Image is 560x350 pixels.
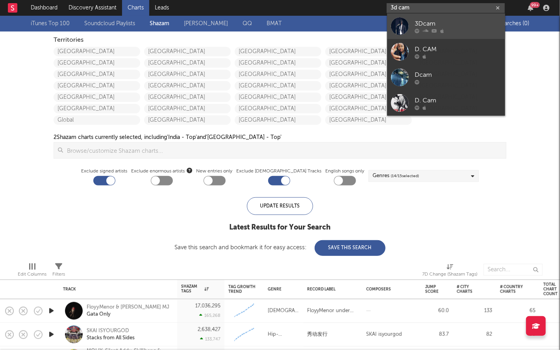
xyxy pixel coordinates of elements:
div: Filters [52,270,65,279]
a: [GEOGRAPHIC_DATA] [235,47,321,56]
div: 65 [500,306,536,316]
div: FloyyMenor under exclusive license to UnitedMasters LLC [307,306,358,316]
div: 秀动发行 [307,330,328,339]
a: [GEOGRAPHIC_DATA] [54,104,140,113]
div: 2,638,427 [198,327,221,332]
a: [GEOGRAPHIC_DATA] [325,81,412,91]
span: ( 14 / 15 selected) [391,171,419,181]
a: FloyyMenor & [PERSON_NAME] MJGata Only [87,304,169,318]
a: [GEOGRAPHIC_DATA] [144,47,231,56]
div: Shazam Tags [181,284,209,294]
label: Exclude signed artists [82,167,128,176]
div: Edit Columns [18,270,46,279]
div: Track [63,287,169,292]
div: 60.0 [425,306,449,316]
div: 165,268 [199,313,221,318]
div: Territories [54,35,506,45]
div: # City Charts [457,285,480,294]
a: [GEOGRAPHIC_DATA] [144,115,231,125]
div: Tag Growth Trend [228,285,256,294]
div: Update Results [247,197,313,215]
a: [GEOGRAPHIC_DATA] [144,93,231,102]
a: [GEOGRAPHIC_DATA] [235,58,321,68]
a: [GEOGRAPHIC_DATA] [235,104,321,113]
div: FloyyMenor & [PERSON_NAME] MJ [87,304,169,311]
div: 2 Shazam charts currently selected, including 'India - Top' and '[GEOGRAPHIC_DATA] - Top' [54,133,282,142]
div: 17,036,295 [195,304,221,309]
a: [GEOGRAPHIC_DATA] [235,70,321,79]
div: 133,747 [200,337,221,342]
div: 99 + [530,2,540,8]
a: [GEOGRAPHIC_DATA] [235,81,321,91]
span: Exclude enormous artists [132,167,193,176]
a: QQ [243,19,252,28]
div: Composers [366,287,414,292]
a: Soundcloud Playlists [84,19,135,28]
label: New entries only [197,167,233,176]
div: D. Cam [415,96,501,105]
button: 99+ [528,5,533,11]
div: 83.7 [425,330,449,339]
a: Global [54,115,140,125]
a: [PERSON_NAME] [184,19,228,28]
input: Browse/customize Shazam charts... [63,143,506,158]
div: 3Dcam [415,19,501,28]
a: [GEOGRAPHIC_DATA] [325,115,412,125]
a: [GEOGRAPHIC_DATA] [325,47,412,56]
a: iTunes Top 100 [31,19,70,28]
div: Save this search and bookmark it for easy access: [175,244,386,250]
a: D. Cam [387,90,505,116]
a: [GEOGRAPHIC_DATA] [235,115,321,125]
div: 60 [500,330,536,339]
a: [GEOGRAPHIC_DATA] [235,93,321,102]
a: [GEOGRAPHIC_DATA] [144,104,231,113]
div: # Country Charts [500,285,524,294]
a: [GEOGRAPHIC_DATA] [325,104,412,113]
input: Search... [484,264,543,276]
a: [GEOGRAPHIC_DATA] [325,70,412,79]
div: Gata Only [87,311,169,318]
a: [GEOGRAPHIC_DATA] [54,58,140,68]
div: Edit Columns [18,260,46,283]
div: Record Label [307,287,354,292]
div: Latest Results for Your Search [175,223,386,232]
label: English songs only [326,167,365,176]
button: Exclude enormous artists [187,167,193,174]
div: SKAI isyourgod [366,330,402,339]
a: [GEOGRAPHIC_DATA] [54,81,140,91]
a: [GEOGRAPHIC_DATA] [54,93,140,102]
div: 82 [457,330,492,339]
div: 7D Change (Shazam Tags) [423,260,478,283]
div: Genre [268,287,295,292]
button: Save This Search [315,240,386,256]
a: Dcam [387,65,505,90]
div: Filters [52,260,65,283]
div: 133 [457,306,492,316]
a: BMAT [267,19,282,28]
label: Exclude [DEMOGRAPHIC_DATA] Tracks [237,167,322,176]
span: Saved Searches [482,21,530,26]
div: Dcam [415,70,501,80]
a: SKAI ISYOURGODStacks from All Sides [87,328,135,342]
a: [GEOGRAPHIC_DATA] [325,93,412,102]
a: [GEOGRAPHIC_DATA] [54,70,140,79]
input: Search for artists [387,3,505,13]
div: SKAI ISYOURGOD [87,328,135,335]
span: ( 0 ) [523,21,530,26]
a: [GEOGRAPHIC_DATA] [54,47,140,56]
a: [GEOGRAPHIC_DATA] [144,58,231,68]
a: 3Dcam [387,13,505,39]
a: [GEOGRAPHIC_DATA] [325,58,412,68]
div: Hip-Hop/Rap [268,330,299,339]
div: 7D Change (Shazam Tags) [423,270,478,279]
a: [GEOGRAPHIC_DATA] [144,70,231,79]
div: D. CAM [415,44,501,54]
a: [GEOGRAPHIC_DATA] [144,81,231,91]
a: D. CAM [387,39,505,65]
div: [DEMOGRAPHIC_DATA] [268,306,299,316]
div: Genres [373,171,419,181]
div: Jump Score [425,285,439,294]
div: Stacks from All Sides [87,335,135,342]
